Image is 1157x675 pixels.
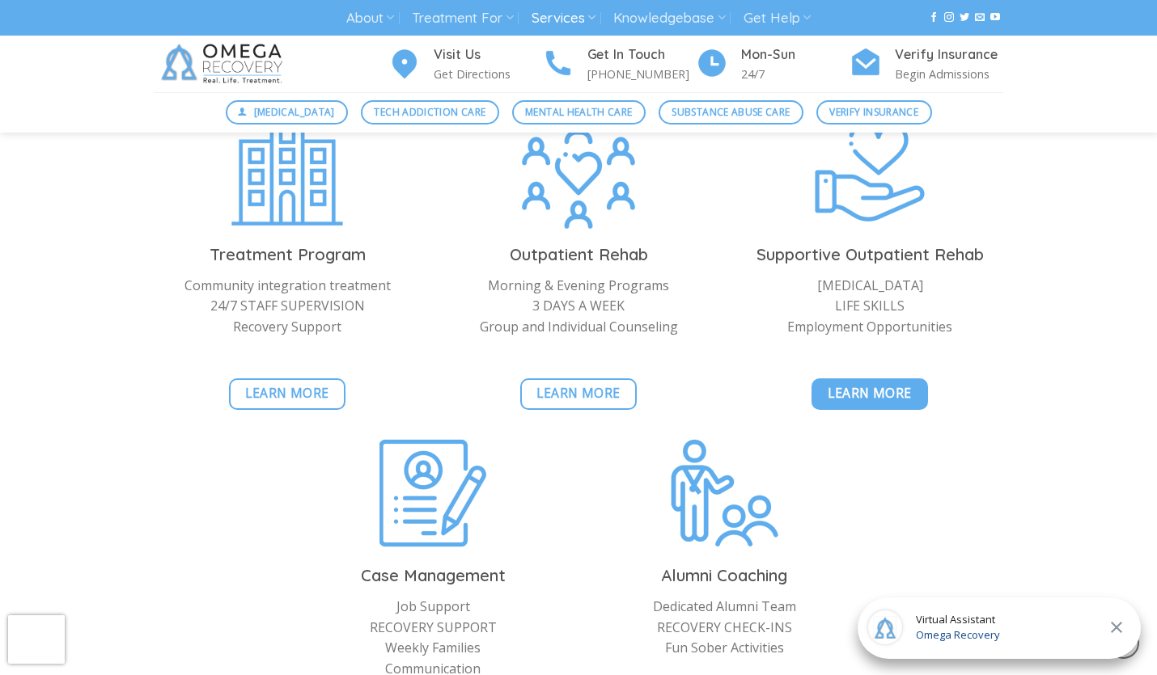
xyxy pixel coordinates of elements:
[388,44,542,84] a: Visit Us Get Directions
[512,100,646,124] a: Mental Health Care
[520,378,638,410] a: Learn More
[613,3,725,33] a: Knowledgebase
[990,12,1000,23] a: Follow on YouTube
[532,3,595,33] a: Services
[434,65,542,83] p: Get Directions
[154,36,295,92] img: Omega Recovery
[226,100,349,124] a: [MEDICAL_DATA]
[587,44,696,65] h4: Get In Touch
[536,383,621,403] span: Learn More
[154,242,421,268] h3: Treatment Program
[975,12,985,23] a: Send us an email
[361,100,499,124] a: Tech Addiction Care
[591,563,858,589] h3: Alumni Coaching
[672,104,790,120] span: Substance Abuse Care
[229,378,346,410] a: Learn More
[412,3,513,33] a: Treatment For
[816,100,932,124] a: Verify Insurance
[850,44,1003,84] a: Verify Insurance Begin Admissions
[434,44,542,65] h4: Visit Us
[744,3,811,33] a: Get Help
[895,44,1003,65] h4: Verify Insurance
[960,12,969,23] a: Follow on Twitter
[374,104,485,120] span: Tech Addiction Care
[736,276,1003,338] p: [MEDICAL_DATA] LIFE SKILLS Employment Opportunities
[895,65,1003,83] p: Begin Admissions
[591,597,858,659] p: Dedicated Alumni Team RECOVERY CHECK-INS Fun Sober Activities
[741,65,850,83] p: 24/7
[299,563,566,589] h3: Case Management
[587,65,696,83] p: [PHONE_NUMBER]
[741,44,850,65] h4: Mon-Sun
[659,100,803,124] a: Substance Abuse Care
[736,242,1003,268] h3: Supportive Outpatient Rehab
[445,276,712,338] p: Morning & Evening Programs 3 DAYS A WEEK Group and Individual Counseling
[829,104,918,120] span: Verify Insurance
[929,12,939,23] a: Follow on Facebook
[254,104,335,120] span: [MEDICAL_DATA]
[245,383,329,403] span: Learn More
[525,104,632,120] span: Mental Health Care
[346,3,394,33] a: About
[828,383,912,403] span: Learn More
[812,378,929,410] a: Learn More
[542,44,696,84] a: Get In Touch [PHONE_NUMBER]
[154,276,421,338] p: Community integration treatment 24/7 STAFF SUPERVISION Recovery Support
[944,12,954,23] a: Follow on Instagram
[445,242,712,268] h3: Outpatient Rehab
